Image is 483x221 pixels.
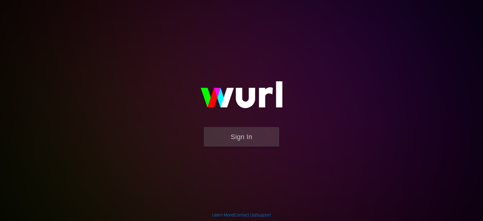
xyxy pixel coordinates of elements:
[256,213,271,217] a: Support
[212,212,271,218] div: | |
[212,213,233,217] a: Learn More
[181,68,302,127] img: wurl-logo-on-black-223613ac3d8ba8fe6dc639794a292ebdb59501304c7dfd60c99c58986ef67473.svg
[234,213,255,217] a: Contact Us
[204,127,279,147] button: Sign In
